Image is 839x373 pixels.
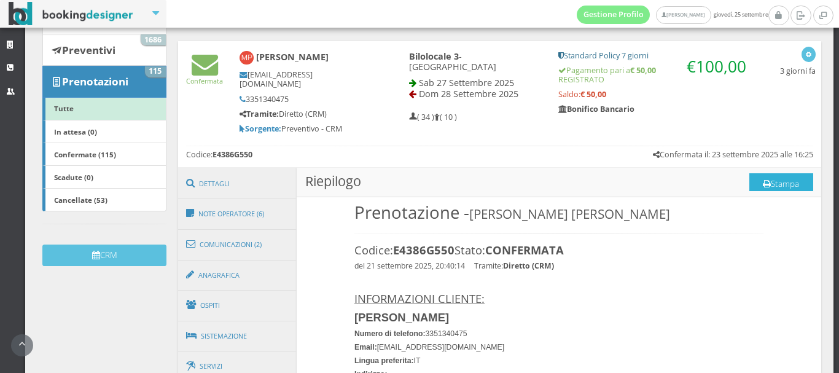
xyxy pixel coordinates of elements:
span: 115 [145,66,166,77]
a: Anagrafica [178,259,297,291]
a: In attesa (0) [42,120,166,143]
span: CONFERMATA [485,242,564,257]
b: Numero di telefono: [354,329,426,338]
a: Preventivi 1686 [42,34,166,66]
a: Note Operatore (6) [178,198,297,230]
a: Confermate (115) [42,143,166,166]
img: BookingDesigner.com [9,2,133,26]
a: [PERSON_NAME] [656,6,711,24]
h3: Riepilogo [297,168,821,198]
h4: del 21 settembre 2025, 20:40:14 Tramite: [354,262,763,271]
h3: Codice: Stato: [354,243,763,257]
b: Bilolocale 3 [409,50,459,62]
h5: ( 34 ) ( 10 ) [409,112,457,122]
a: Scadute (0) [42,165,166,189]
b: [PERSON_NAME] [354,311,449,324]
span: € [687,55,746,77]
b: Diretto (CRM) [503,261,554,271]
strong: € 50,00 [630,65,656,76]
b: E4386G550 [213,149,252,160]
a: Confermata [186,66,223,85]
img: Mirko Prigionieri [240,51,254,65]
span: 1686 [141,34,166,45]
font: IT [354,356,420,365]
h5: 3351340475 [240,95,367,104]
u: INFORMAZIONI CLIENTE: [354,291,485,306]
b: Confermate (115) [54,149,116,159]
h4: - [GEOGRAPHIC_DATA] [409,51,542,73]
a: Prenotazioni 115 [42,66,166,98]
b: Bonifico Bancario [558,104,634,114]
a: Dettagli [178,168,297,200]
b: Tutte [54,103,74,113]
h5: Codice: [186,150,252,159]
b: In attesa (0) [54,127,97,136]
a: Cancellate (53) [42,188,166,211]
b: E4386G550 [393,242,455,257]
b: Tramite: [240,109,279,119]
h5: 3 giorni fa [780,66,816,76]
h5: Saldo: [558,90,751,99]
h5: Preventivo - CRM [240,124,367,133]
b: Scadute (0) [54,172,93,182]
h5: Pagamento pari a REGISTRATO [558,66,751,84]
b: [PERSON_NAME] [256,51,329,63]
a: Ospiti [178,289,297,321]
span: Dom 28 Settembre 2025 [419,88,518,100]
h5: Confermata il: 23 settembre 2025 alle 16:25 [653,150,813,159]
span: giovedì, 25 settembre [577,6,768,24]
h5: [EMAIL_ADDRESS][DOMAIN_NAME] [240,70,367,88]
a: Comunicazioni (2) [178,229,297,261]
h5: Standard Policy 7 giorni [558,51,751,60]
h5: Diretto (CRM) [240,109,367,119]
h1: Prenotazione - [354,202,763,222]
b: Sorgente: [240,124,281,134]
b: Lingua preferita: [354,356,414,365]
font: [EMAIL_ADDRESS][DOMAIN_NAME] [354,343,504,351]
strong: € 50,00 [580,89,606,100]
a: Gestione Profilo [577,6,650,24]
b: Cancellate (53) [54,195,107,205]
b: Preventivi [62,43,115,57]
span: 100,00 [696,55,746,77]
b: Email: [354,343,377,351]
button: Stampa [749,173,813,192]
span: Sab 27 Settembre 2025 [419,77,514,88]
a: Tutte [42,97,166,120]
button: CRM [42,245,166,266]
font: 3351340475 [354,329,467,338]
a: Sistemazione [178,320,297,352]
small: [PERSON_NAME] [PERSON_NAME] [469,205,670,222]
b: Prenotazioni [62,74,128,88]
